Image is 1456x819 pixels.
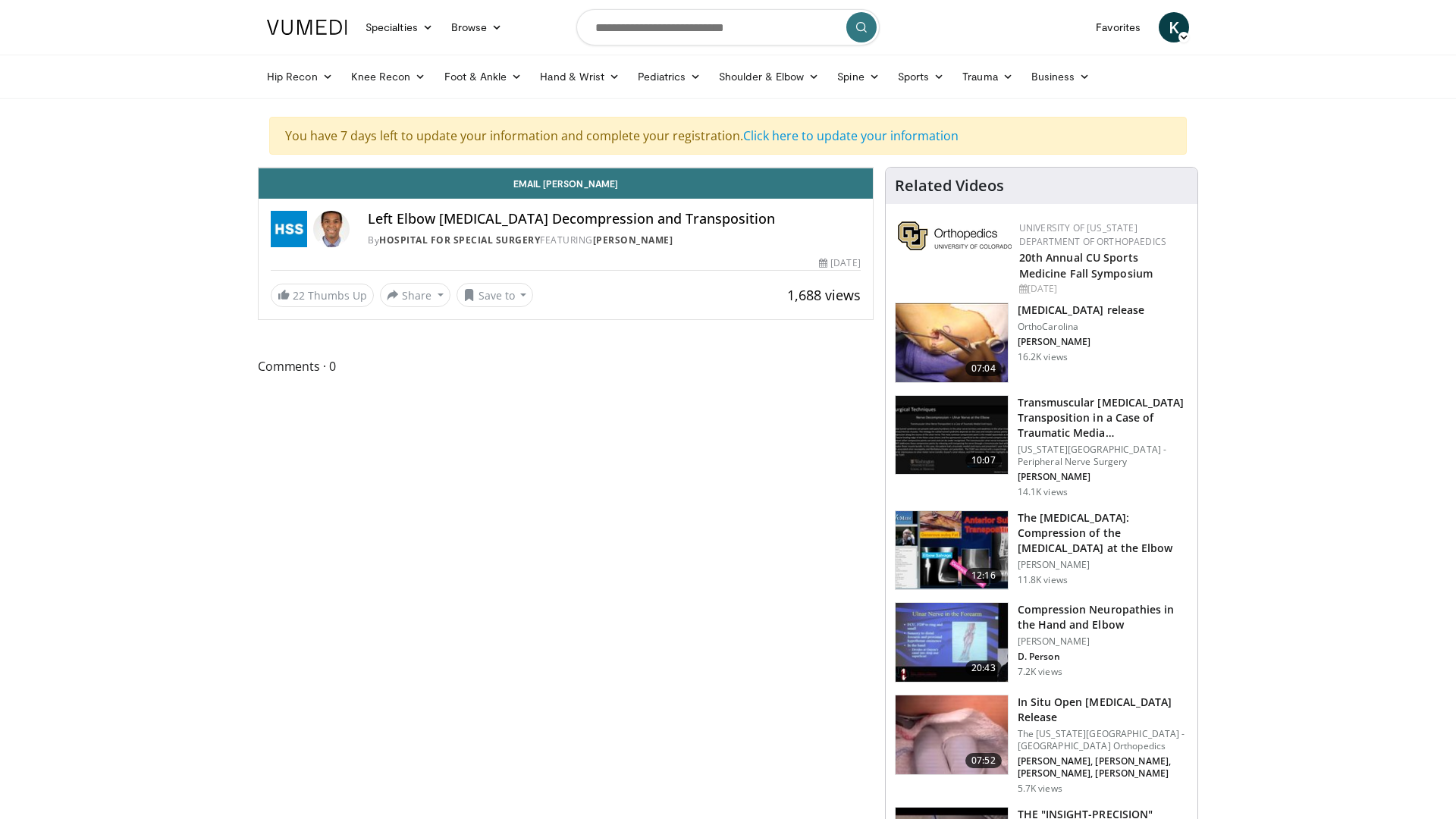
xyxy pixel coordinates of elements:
a: Spine [828,61,888,92]
img: Avatar [313,211,350,247]
p: OrthoCarolina [1018,321,1144,333]
img: 0b6080ae-6dc8-43bf-97c3-fccb8b25af89.150x105_q85_crop-smart_upscale.jpg [896,695,1008,774]
a: Hip Recon [258,61,342,92]
span: 1,688 views [787,286,861,304]
img: Videography---Title-Standard_1.jpg.150x105_q85_crop-smart_upscale.jpg [896,396,1008,475]
span: 07:04 [965,361,1002,376]
div: By FEATURING [368,234,861,247]
a: Foot & Ankle [435,61,532,92]
img: VuMedi Logo [267,20,347,35]
span: 20:43 [965,661,1002,676]
a: Specialties [356,12,442,42]
p: [PERSON_NAME] [1018,559,1188,571]
a: Sports [889,61,954,92]
a: 22 Thumbs Up [271,284,374,307]
a: Hospital for Special Surgery [379,234,540,246]
p: [US_STATE][GEOGRAPHIC_DATA] - Peripheral Nerve Surgery [1018,444,1188,468]
a: 20th Annual CU Sports Medicine Fall Symposium [1019,250,1153,281]
a: Knee Recon [342,61,435,92]
a: Shoulder & Elbow [710,61,828,92]
a: Click here to update your information [743,127,959,144]
a: Pediatrics [629,61,710,92]
p: [PERSON_NAME] [1018,471,1188,483]
button: Share [380,283,450,307]
span: 22 [293,288,305,303]
p: 7.2K views [1018,666,1062,678]
a: 10:07 Transmuscular [MEDICAL_DATA] Transposition in a Case of Traumatic Media… [US_STATE][GEOGRAP... [895,395,1188,498]
a: Email [PERSON_NAME] [259,168,873,199]
h3: In Situ Open [MEDICAL_DATA] Release [1018,695,1188,725]
p: 14.1K views [1018,486,1068,498]
p: 16.2K views [1018,351,1068,363]
p: D. Person [1018,651,1188,663]
h3: Compression Neuropathies in the Hand and Elbow [1018,602,1188,632]
p: 5.7K views [1018,783,1062,795]
div: [DATE] [819,256,860,270]
h3: [MEDICAL_DATA] release [1018,303,1144,318]
a: Hand & Wrist [531,61,629,92]
a: Favorites [1087,12,1150,42]
input: Search topics, interventions [576,9,880,45]
a: 07:52 In Situ Open [MEDICAL_DATA] Release The [US_STATE][GEOGRAPHIC_DATA] - [GEOGRAPHIC_DATA] Ort... [895,695,1188,795]
button: Save to [457,283,534,307]
img: 355603a8-37da-49b6-856f-e00d7e9307d3.png.150x105_q85_autocrop_double_scale_upscale_version-0.2.png [898,221,1012,250]
span: Comments 0 [258,356,874,376]
a: 20:43 Compression Neuropathies in the Hand and Elbow [PERSON_NAME] D. Person 7.2K views [895,602,1188,682]
span: 10:07 [965,453,1002,468]
span: 07:52 [965,753,1002,768]
img: b54436d8-8e88-4114-8e17-c60436be65a7.150x105_q85_crop-smart_upscale.jpg [896,603,1008,682]
p: [PERSON_NAME] [1018,635,1188,648]
h4: Left Elbow [MEDICAL_DATA] Decompression and Transposition [368,211,861,227]
a: Trauma [953,61,1022,92]
div: [DATE] [1019,282,1185,296]
p: 11.8K views [1018,574,1068,586]
div: You have 7 days left to update your information and complete your registration. [269,117,1187,155]
h3: The [MEDICAL_DATA]: Compression of the [MEDICAL_DATA] at the Elbow [1018,510,1188,556]
a: K [1159,12,1189,42]
a: [PERSON_NAME] [593,234,673,246]
img: Hospital for Special Surgery [271,211,307,247]
h4: Related Videos [895,177,1004,195]
img: 9e05bb75-c6cc-4deb-a881-5da78488bb89.150x105_q85_crop-smart_upscale.jpg [896,303,1008,382]
p: The [US_STATE][GEOGRAPHIC_DATA] - [GEOGRAPHIC_DATA] Orthopedics [1018,728,1188,752]
span: 12:16 [965,568,1002,583]
a: Browse [442,12,512,42]
img: 318007_0003_1.png.150x105_q85_crop-smart_upscale.jpg [896,511,1008,590]
a: University of [US_STATE] Department of Orthopaedics [1019,221,1166,248]
a: 12:16 The [MEDICAL_DATA]: Compression of the [MEDICAL_DATA] at the Elbow [PERSON_NAME] 11.8K views [895,510,1188,591]
p: [PERSON_NAME] [1018,336,1144,348]
video-js: Video Player [259,168,873,168]
a: Business [1022,61,1100,92]
p: [PERSON_NAME], [PERSON_NAME], [PERSON_NAME], [PERSON_NAME] [1018,755,1188,780]
a: 07:04 [MEDICAL_DATA] release OrthoCarolina [PERSON_NAME] 16.2K views [895,303,1188,383]
h3: Transmuscular [MEDICAL_DATA] Transposition in a Case of Traumatic Media… [1018,395,1188,441]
